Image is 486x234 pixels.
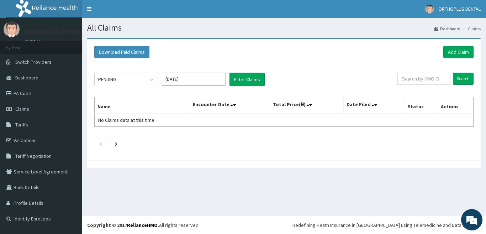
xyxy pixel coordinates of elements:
a: Dashboard [434,26,460,32]
th: Date Filed [344,97,405,114]
th: Status [405,97,438,114]
a: Previous page [99,140,102,147]
span: Claims [15,106,29,112]
a: RelianceHMO [127,222,158,228]
input: Search by HMO ID [397,73,450,85]
strong: Copyright © 2017 . [87,222,159,228]
th: Name [95,97,190,114]
a: Add Claim [443,46,474,58]
span: Switch Providers [15,59,52,65]
th: Encounter Date [190,97,270,114]
footer: All rights reserved. [82,216,486,234]
button: Download Paid Claims [94,46,149,58]
span: Dashboard [15,74,38,81]
div: Redefining Heath Insurance in [GEOGRAPHIC_DATA] using Telemedicine and Data Science! [292,222,481,229]
button: Filter Claims [229,73,265,86]
span: Tariffs [15,121,28,128]
a: Online [25,39,42,44]
span: ORTHOPLUS DENTAL [438,6,481,12]
th: Total Price(₦) [270,97,344,114]
li: Claims [461,26,481,32]
span: No Claims data at this time. [98,117,155,123]
h1: All Claims [87,23,481,32]
a: Next page [115,140,117,147]
p: ORTHOPLUS DENTAL [25,29,82,35]
th: Actions [438,97,473,114]
input: Select Month and Year [162,73,226,85]
span: Tariff Negotiation [15,153,52,159]
div: PENDING [98,76,116,83]
img: User Image [4,21,20,37]
img: User Image [425,5,434,14]
input: Search [453,73,474,85]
